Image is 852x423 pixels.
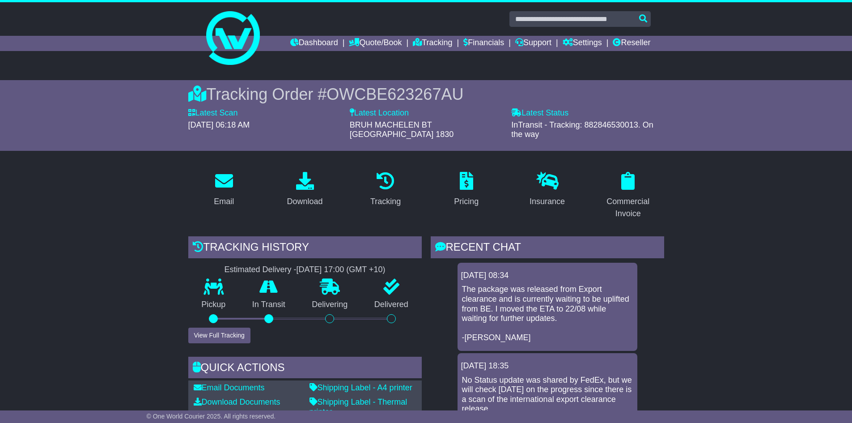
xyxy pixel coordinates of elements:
[530,196,565,208] div: Insurance
[462,376,633,414] p: No Status update was shared by FedEx, but we will check [DATE] on the progress since there is a s...
[188,120,250,129] span: [DATE] 06:18 AM
[365,169,407,211] a: Tracking
[413,36,452,51] a: Tracking
[188,328,250,343] button: View Full Tracking
[361,300,422,310] p: Delivered
[188,265,422,275] div: Estimated Delivery -
[297,265,386,275] div: [DATE] 17:00 (GMT +10)
[188,85,664,104] div: Tracking Order #
[454,196,479,208] div: Pricing
[461,271,634,281] div: [DATE] 08:34
[563,36,602,51] a: Settings
[515,36,551,51] a: Support
[299,300,361,310] p: Delivering
[194,383,265,392] a: Email Documents
[462,285,633,343] p: The package was released from Export clearance and is currently waiting to be uplifted from BE. I...
[511,108,568,118] label: Latest Status
[188,300,239,310] p: Pickup
[309,397,407,416] a: Shipping Label - Thermal printer
[463,36,504,51] a: Financials
[511,120,653,139] span: InTransit - Tracking: 882846530013. On the way
[309,383,412,392] a: Shipping Label - A4 printer
[448,169,484,211] a: Pricing
[290,36,338,51] a: Dashboard
[598,196,658,220] div: Commercial Invoice
[287,196,322,208] div: Download
[208,169,240,211] a: Email
[592,169,664,223] a: Commercial Invoice
[350,120,454,139] span: BRUH MACHELEN BT [GEOGRAPHIC_DATA] 1830
[370,196,401,208] div: Tracking
[613,36,650,51] a: Reseller
[281,169,328,211] a: Download
[431,236,664,261] div: RECENT CHAT
[349,36,402,51] a: Quote/Book
[147,413,276,420] span: © One World Courier 2025. All rights reserved.
[214,196,234,208] div: Email
[524,169,571,211] a: Insurance
[188,236,422,261] div: Tracking history
[350,108,409,118] label: Latest Location
[188,357,422,381] div: Quick Actions
[326,85,463,103] span: OWCBE623267AU
[239,300,299,310] p: In Transit
[194,397,280,406] a: Download Documents
[188,108,238,118] label: Latest Scan
[461,361,634,371] div: [DATE] 18:35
